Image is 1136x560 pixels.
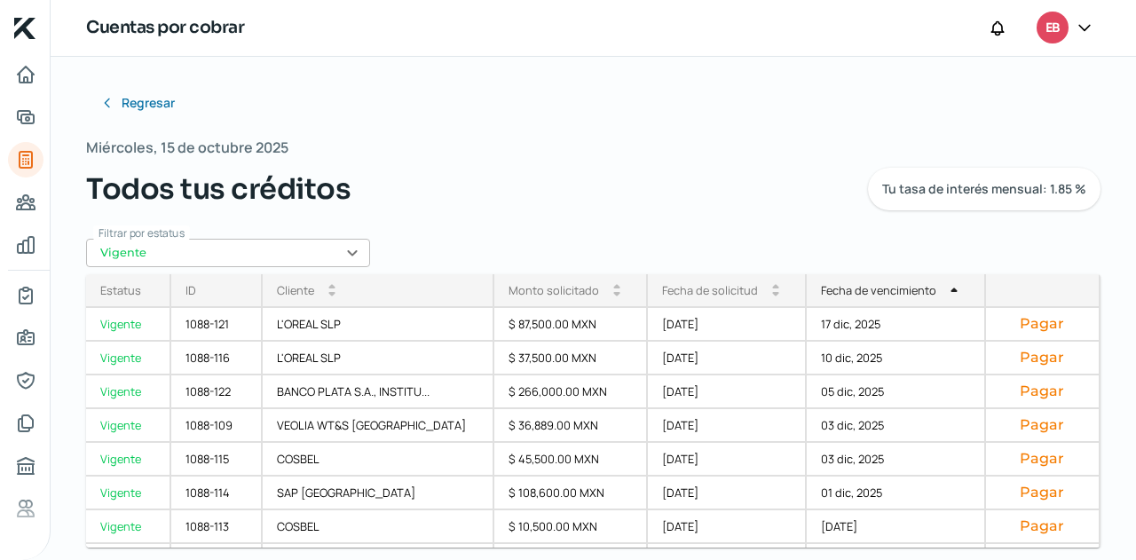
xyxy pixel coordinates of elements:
span: Filtrar por estatus [99,225,185,241]
div: 1088-109 [171,409,263,443]
i: arrow_drop_down [613,290,620,297]
div: $ 45,500.00 MXN [494,443,648,477]
span: Miércoles, 15 de octubre 2025 [86,135,288,161]
div: 1088-121 [171,308,263,342]
a: Tus créditos [8,142,43,177]
i: arrow_drop_down [328,290,335,297]
div: 1088-115 [171,443,263,477]
div: 01 dic, 2025 [807,477,985,510]
button: Regresar [86,85,189,121]
a: Información general [8,320,43,356]
div: Fecha de vencimiento [821,282,936,298]
button: Pagar [1000,484,1085,501]
a: Vigente [86,375,171,409]
a: Representantes [8,363,43,398]
a: Vigente [86,342,171,375]
button: Pagar [1000,416,1085,434]
a: Vigente [86,443,171,477]
div: $ 36,889.00 MXN [494,409,648,443]
div: 17 dic, 2025 [807,308,985,342]
div: Monto solicitado [509,282,599,298]
div: 1088-114 [171,477,263,510]
a: Referencias [8,491,43,526]
div: L'OREAL SLP [263,342,493,375]
div: $ 10,500.00 MXN [494,510,648,544]
button: Pagar [1000,315,1085,333]
button: Pagar [1000,349,1085,367]
div: [DATE] [648,375,807,409]
button: Pagar [1000,517,1085,535]
div: Cliente [277,282,314,298]
div: 1088-116 [171,342,263,375]
div: [DATE] [648,308,807,342]
div: 1088-122 [171,375,263,409]
a: Buró de crédito [8,448,43,484]
div: BANCO PLATA S.A., INSTITU... [263,375,493,409]
div: [DATE] [648,342,807,375]
div: SAP [GEOGRAPHIC_DATA] [263,477,493,510]
div: $ 266,000.00 MXN [494,375,648,409]
div: L'OREAL SLP [263,308,493,342]
button: Pagar [1000,383,1085,400]
a: Adelantar facturas [8,99,43,135]
div: ID [185,282,196,298]
span: EB [1045,18,1060,39]
a: Vigente [86,409,171,443]
h1: Cuentas por cobrar [86,15,244,41]
div: 03 dic, 2025 [807,443,985,477]
a: Documentos [8,406,43,441]
span: Todos tus créditos [86,168,351,210]
div: $ 87,500.00 MXN [494,308,648,342]
div: $ 37,500.00 MXN [494,342,648,375]
i: arrow_drop_up [951,287,958,294]
div: 03 dic, 2025 [807,409,985,443]
div: 05 dic, 2025 [807,375,985,409]
div: [DATE] [648,477,807,510]
div: [DATE] [807,510,985,544]
i: arrow_drop_down [772,290,779,297]
a: Mi contrato [8,278,43,313]
div: 10 dic, 2025 [807,342,985,375]
a: Inicio [8,57,43,92]
a: Vigente [86,308,171,342]
a: Vigente [86,477,171,510]
a: Mis finanzas [8,227,43,263]
span: Regresar [122,97,175,109]
div: Fecha de solicitud [662,282,758,298]
div: [DATE] [648,510,807,544]
button: Pagar [1000,450,1085,468]
div: [DATE] [648,443,807,477]
div: Estatus [100,282,141,298]
div: COSBEL [263,443,493,477]
a: Vigente [86,510,171,544]
div: VEOLIA WT&S [GEOGRAPHIC_DATA] [263,409,493,443]
a: Pago a proveedores [8,185,43,220]
div: 1088-113 [171,510,263,544]
span: Tu tasa de interés mensual: 1.85 % [882,183,1086,195]
div: COSBEL [263,510,493,544]
div: $ 108,600.00 MXN [494,477,648,510]
div: [DATE] [648,409,807,443]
